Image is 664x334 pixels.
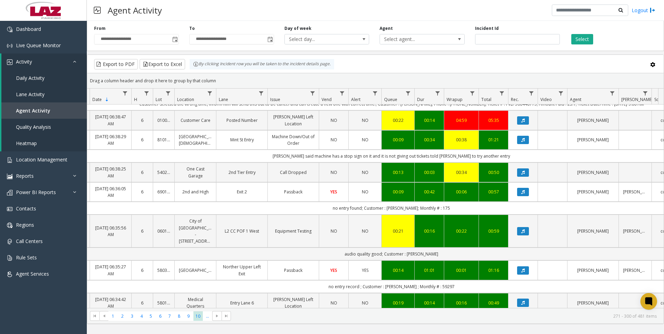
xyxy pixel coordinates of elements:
[7,157,13,163] img: 'icon'
[94,25,106,32] label: From
[419,136,440,143] div: 00:34
[16,124,51,130] span: Quality Analysis
[572,169,614,176] a: [PERSON_NAME]
[136,136,149,143] a: 6
[419,189,440,195] a: 00:42
[171,34,179,44] span: Toggle popup
[193,61,199,67] img: infoIcon.svg
[156,97,162,102] span: Lot
[483,136,504,143] a: 01:21
[179,117,212,124] a: Customer Care
[142,89,151,98] a: H Filter Menu
[386,169,410,176] div: 00:13
[353,300,377,306] a: NO
[193,311,203,321] span: Page 10
[572,136,614,143] a: [PERSON_NAME]
[331,137,337,143] span: NO
[483,267,504,274] div: 01:16
[386,117,410,124] a: 00:22
[483,117,504,124] a: 05:35
[483,169,504,176] a: 00:50
[380,25,393,32] label: Agent
[94,114,127,127] a: [DATE] 06:38:47 AM
[1,119,87,135] a: Quality Analysis
[136,189,149,195] a: 6
[157,300,170,306] a: 580166
[272,296,315,309] a: [PERSON_NAME] Left Location
[92,313,98,319] span: Go to the first page
[189,25,195,32] label: To
[448,189,474,195] div: 00:06
[650,7,655,14] img: logout
[353,136,377,143] a: NO
[386,189,410,195] a: 00:09
[623,267,647,274] a: [PERSON_NAME]
[483,228,504,234] div: 00:59
[272,133,315,147] a: Machine Down/Out of Order
[632,7,655,14] a: Logout
[7,27,13,32] img: 'icon'
[235,313,657,319] kendo-pager-info: 271 - 300 of 481 items
[190,59,334,69] div: By clicking Incident row you will be taken to the incident details page.
[448,228,474,234] a: 00:22
[136,267,149,274] a: 6
[497,89,507,98] a: Total Filter Menu
[272,228,315,234] a: Equipment Testing
[323,267,344,274] a: YES
[87,75,664,87] div: Drag a column header and drop it here to group by that column
[221,300,263,306] a: Entry Lane 6
[417,97,424,102] span: Dur
[257,89,266,98] a: Lane Filter Menu
[1,86,87,102] a: Lane Activity
[448,136,474,143] a: 00:38
[101,313,107,319] span: Go to the previous page
[179,296,212,309] a: Medical Quarters
[419,117,440,124] a: 00:14
[351,97,360,102] span: Alert
[623,189,647,195] a: [PERSON_NAME]
[146,311,156,321] span: Page 5
[272,169,315,176] a: Call Dropped
[203,311,212,321] span: Page 11
[7,239,13,244] img: 'icon'
[136,169,149,176] a: 6
[205,89,215,98] a: Location Filter Menu
[323,136,344,143] a: NO
[104,2,165,19] h3: Agent Activity
[284,25,312,32] label: Day of week
[221,264,263,277] a: Norther Upper Left Exit
[7,43,13,49] img: 'icon'
[419,169,440,176] div: 00:03
[179,189,212,195] a: 2nd and High
[7,59,13,65] img: 'icon'
[16,205,36,212] span: Contacts
[94,225,127,238] a: [DATE] 06:35:56 AM
[447,97,463,102] span: Wrapup
[475,25,499,32] label: Incident Id
[165,311,174,321] span: Page 7
[483,300,504,306] div: 00:49
[224,313,229,319] span: Go to the last page
[386,300,410,306] a: 00:19
[157,136,170,143] a: 810110
[386,136,410,143] div: 00:09
[94,185,127,199] a: [DATE] 06:36:05 AM
[1,102,87,119] a: Agent Activity
[448,267,474,274] a: 00:01
[16,156,67,163] span: Location Management
[16,75,44,81] span: Daily Activity
[108,311,118,321] span: Page 1
[136,228,149,234] a: 6
[137,311,146,321] span: Page 4
[214,313,220,319] span: Go to the next page
[221,228,263,234] a: L2 CC POF 1 West
[16,140,37,147] span: Heatmap
[121,89,130,98] a: Date Filter Menu
[16,173,34,179] span: Reports
[386,228,410,234] div: 00:21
